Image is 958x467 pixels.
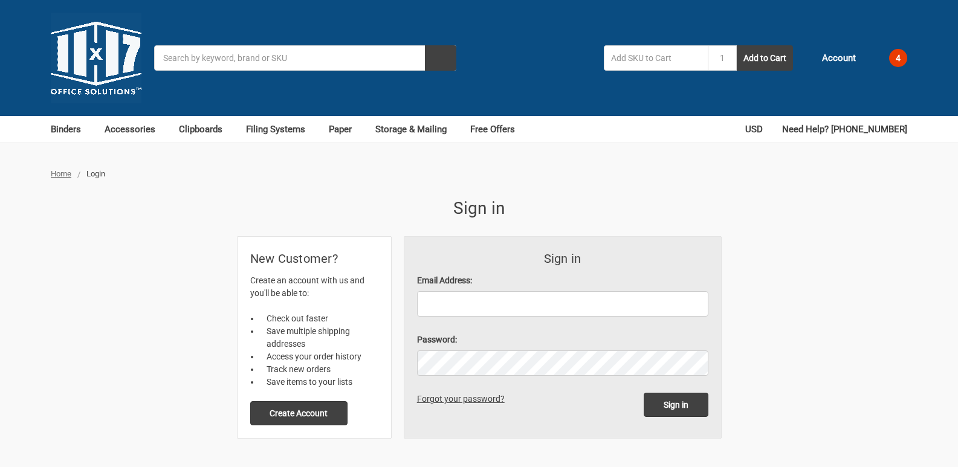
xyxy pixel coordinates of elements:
[644,393,708,417] input: Sign in
[417,250,708,268] h3: Sign in
[179,116,233,143] a: Clipboards
[51,169,71,178] a: Home
[329,116,363,143] a: Paper
[889,49,907,67] span: 4
[375,116,458,143] a: Storage & Mailing
[417,394,509,404] a: Forgot your password?
[822,51,856,65] span: Account
[250,401,348,425] button: Create Account
[869,42,907,74] a: 4
[782,116,907,143] a: Need Help? [PHONE_NUMBER]
[238,196,721,221] h1: Sign in
[51,13,141,103] img: 11x17.com
[806,42,856,74] a: Account
[250,408,348,417] a: Create Account
[105,116,166,143] a: Accessories
[745,116,769,143] a: USD
[417,333,708,346] label: Password:
[260,312,378,325] li: Check out faster
[260,350,378,363] li: Access your order history
[250,274,378,300] p: Create an account with us and you'll be able to:
[260,376,378,388] li: Save items to your lists
[260,325,378,350] li: Save multiple shipping addresses
[250,250,378,268] h2: New Customer?
[604,45,708,71] input: Add SKU to Cart
[154,45,456,71] input: Search by keyword, brand or SKU
[246,116,316,143] a: Filing Systems
[260,363,378,376] li: Track new orders
[737,45,793,71] button: Add to Cart
[470,116,515,143] a: Free Offers
[86,169,105,178] span: Login
[51,116,92,143] a: Binders
[417,274,708,287] label: Email Address:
